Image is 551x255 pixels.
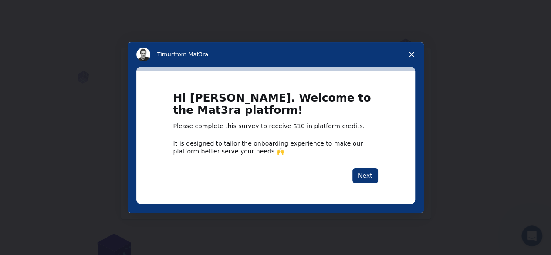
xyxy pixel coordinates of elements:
[136,48,150,61] img: Profile image for Timur
[352,168,378,183] button: Next
[173,139,378,155] div: It is designed to tailor the onboarding experience to make our platform better serve your needs 🙌
[17,6,49,14] span: Support
[173,92,378,122] h1: Hi [PERSON_NAME]. Welcome to the Mat3ra platform!
[173,122,378,131] div: Please complete this survey to receive $10 in platform credits.
[173,51,208,58] span: from Mat3ra
[399,42,424,67] span: Close survey
[157,51,173,58] span: Timur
